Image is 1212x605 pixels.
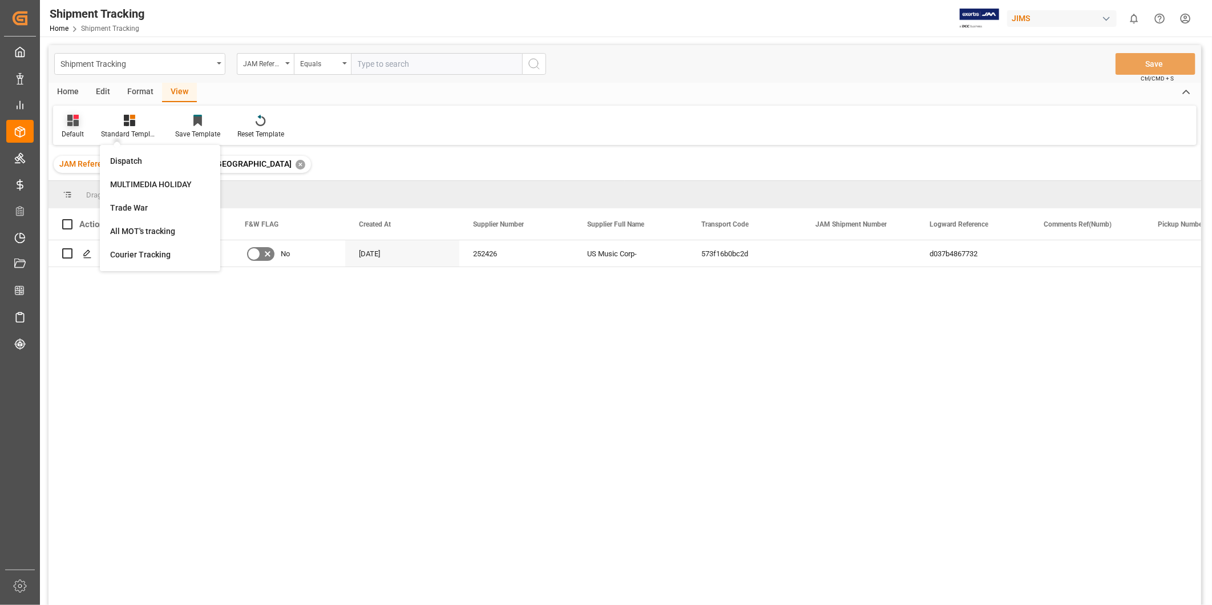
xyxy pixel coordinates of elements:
[237,53,294,75] button: open menu
[59,159,146,168] span: JAM Reference Number
[110,179,210,191] div: MULTIMEDIA HOLIDAY
[60,56,213,70] div: Shipment Tracking
[296,160,305,170] div: ✕
[1044,220,1112,228] span: Comments Ref(Numb)
[701,220,749,228] span: Transport Code
[79,219,104,229] div: Action
[916,240,1030,267] div: d037b4867732
[110,155,210,167] div: Dispatch
[473,220,524,228] span: Supplier Number
[1141,74,1174,83] span: Ctrl/CMD + S
[243,56,282,69] div: JAM Reference Number
[345,240,459,267] div: [DATE]
[281,241,290,267] span: No
[1007,7,1121,29] button: JIMS
[62,129,84,139] div: Default
[351,53,522,75] input: Type to search
[815,220,887,228] span: JAM Shipment Number
[54,53,225,75] button: open menu
[688,240,802,267] div: 573f16b0bc2d
[300,56,339,69] div: Equals
[573,240,688,267] div: US Music Corp-
[50,5,144,22] div: Shipment Tracking
[175,129,220,139] div: Save Template
[359,220,391,228] span: Created At
[110,225,210,237] div: All MOT's tracking
[162,83,197,102] div: View
[1147,6,1173,31] button: Help Center
[1121,6,1147,31] button: show 0 new notifications
[50,25,68,33] a: Home
[237,129,284,139] div: Reset Template
[294,53,351,75] button: open menu
[101,129,158,139] div: Standard Templates
[49,83,87,102] div: Home
[930,220,988,228] span: Logward Reference
[459,240,573,267] div: 252426
[1158,220,1205,228] span: Pickup Number
[110,249,210,261] div: Courier Tracking
[1007,10,1117,27] div: JIMS
[245,220,278,228] span: F&W FLAG
[587,220,644,228] span: Supplier Full Name
[86,191,175,199] span: Drag here to set row groups
[176,159,292,168] span: 22-10923-[GEOGRAPHIC_DATA]
[1116,53,1195,75] button: Save
[87,83,119,102] div: Edit
[119,83,162,102] div: Format
[960,9,999,29] img: Exertis%20JAM%20-%20Email%20Logo.jpg_1722504956.jpg
[522,53,546,75] button: search button
[49,240,117,267] div: Press SPACE to select this row.
[110,202,210,214] div: Trade War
